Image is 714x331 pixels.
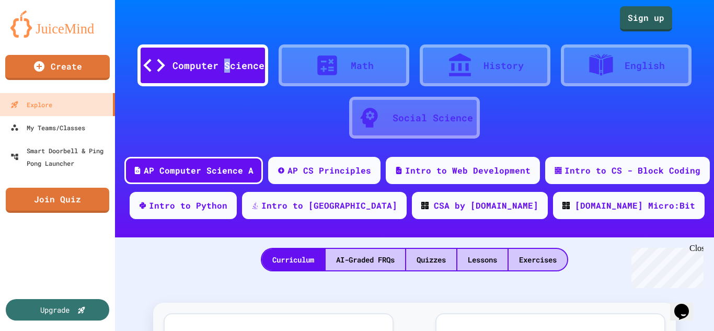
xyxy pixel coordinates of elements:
[393,111,473,125] div: Social Science
[625,59,665,73] div: English
[10,98,52,111] div: Explore
[262,249,325,270] div: Curriculum
[144,164,254,177] div: AP Computer Science A
[405,164,531,177] div: Intro to Web Development
[6,188,109,213] a: Join Quiz
[287,164,371,177] div: AP CS Principles
[406,249,456,270] div: Quizzes
[457,249,508,270] div: Lessons
[575,199,695,212] div: [DOMAIN_NAME] Micro:Bit
[5,55,110,80] a: Create
[261,199,397,212] div: Intro to [GEOGRAPHIC_DATA]
[670,289,704,321] iframe: chat widget
[40,304,70,315] div: Upgrade
[565,164,700,177] div: Intro to CS - Block Coding
[10,10,105,38] img: logo-orange.svg
[627,244,704,288] iframe: chat widget
[4,4,72,66] div: Chat with us now!Close
[562,202,570,209] img: CODE_logo_RGB.png
[172,59,264,73] div: Computer Science
[351,59,374,73] div: Math
[509,249,567,270] div: Exercises
[483,59,524,73] div: History
[620,6,672,31] a: Sign up
[434,199,538,212] div: CSA by [DOMAIN_NAME]
[149,199,227,212] div: Intro to Python
[421,202,429,209] img: CODE_logo_RGB.png
[10,121,85,134] div: My Teams/Classes
[326,249,405,270] div: AI-Graded FRQs
[10,144,111,169] div: Smart Doorbell & Ping Pong Launcher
